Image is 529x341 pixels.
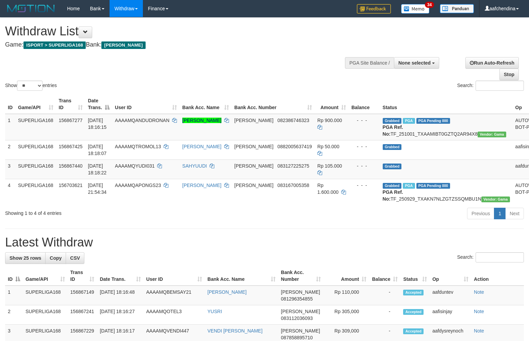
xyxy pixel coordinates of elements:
[281,316,313,321] span: Copy 083112036093 to clipboard
[88,144,107,156] span: [DATE] 18:18:07
[383,189,403,202] b: PGA Ref. No:
[59,118,83,123] span: 156867277
[351,143,377,150] div: - - -
[23,305,68,325] td: SUPERLIGA168
[5,140,15,159] td: 2
[15,114,56,140] td: SUPERLIGA168
[278,183,309,188] span: Copy 083167005358 to clipboard
[317,144,340,149] span: Rp 50.000
[23,266,68,286] th: Game/API: activate to sort column ascending
[465,57,519,69] a: Run Auto-Refresh
[281,328,320,334] span: [PERSON_NAME]
[278,266,324,286] th: Bank Acc. Number: activate to sort column ascending
[5,81,57,91] label: Show entries
[281,289,320,295] span: [PERSON_NAME]
[403,183,415,189] span: Marked by aafchhiseyha
[383,124,403,137] b: PGA Ref. No:
[5,159,15,179] td: 3
[5,266,23,286] th: ID: activate to sort column descending
[234,118,274,123] span: [PERSON_NAME]
[416,183,450,189] span: PGA Pending
[369,305,400,325] td: -
[430,286,471,305] td: aafduntev
[232,95,315,114] th: Bank Acc. Number: activate to sort column ascending
[474,328,484,334] a: Note
[494,208,506,219] a: 1
[457,252,524,262] label: Search:
[180,95,232,114] th: Bank Acc. Name: activate to sort column ascending
[208,328,263,334] a: VENDI [PERSON_NAME]
[478,132,506,137] span: Vendor URL: https://trx31.1velocity.biz
[88,163,107,175] span: [DATE] 18:18:22
[10,255,41,261] span: Show 25 rows
[68,286,97,305] td: 156867149
[144,305,205,325] td: AAAAMQOTEL3
[5,252,46,264] a: Show 25 rows
[281,335,313,340] span: Copy 087858895710 to clipboard
[59,163,83,169] span: 156867440
[349,95,380,114] th: Balance
[5,95,15,114] th: ID
[234,163,274,169] span: [PERSON_NAME]
[101,41,145,49] span: [PERSON_NAME]
[15,140,56,159] td: SUPERLIGA168
[324,266,369,286] th: Amount: activate to sort column ascending
[403,118,415,124] span: Marked by aafheankoy
[476,252,524,262] input: Search:
[5,24,346,38] h1: Withdraw List
[59,183,83,188] span: 156703621
[403,328,424,334] span: Accepted
[315,95,349,114] th: Amount: activate to sort column ascending
[383,164,402,169] span: Grabbed
[115,118,169,123] span: AAAAMQANDUDRONAN
[281,296,313,302] span: Copy 081296354855 to clipboard
[115,183,161,188] span: AAAAMQAPONGS23
[474,309,484,314] a: Note
[66,252,84,264] a: CSV
[182,183,221,188] a: [PERSON_NAME]
[467,208,494,219] a: Previous
[234,183,274,188] span: [PERSON_NAME]
[278,163,309,169] span: Copy 083127225275 to clipboard
[317,163,342,169] span: Rp 105.000
[5,305,23,325] td: 2
[403,290,424,295] span: Accepted
[474,289,484,295] a: Note
[97,266,143,286] th: Date Trans.: activate to sort column ascending
[345,57,394,69] div: PGA Site Balance /
[416,118,450,124] span: PGA Pending
[351,182,377,189] div: - - -
[317,118,342,123] span: Rp 900.000
[440,4,474,13] img: panduan.png
[281,309,320,314] span: [PERSON_NAME]
[88,118,107,130] span: [DATE] 18:16:15
[97,286,143,305] td: [DATE] 18:16:48
[481,197,510,202] span: Vendor URL: https://trx31.1velocity.biz
[324,305,369,325] td: Rp 305,000
[476,81,524,91] input: Search:
[278,144,312,149] span: Copy 0882005637419 to clipboard
[400,266,429,286] th: Status: activate to sort column ascending
[324,286,369,305] td: Rp 110,000
[457,81,524,91] label: Search:
[394,57,439,69] button: None selected
[45,252,66,264] a: Copy
[15,95,56,114] th: Game/API: activate to sort column ascending
[380,114,513,140] td: TF_251001_TXAAMIBT0GZTQ2AR94X8
[5,114,15,140] td: 1
[85,95,112,114] th: Date Trans.: activate to sort column descending
[182,144,221,149] a: [PERSON_NAME]
[23,286,68,305] td: SUPERLIGA168
[97,305,143,325] td: [DATE] 18:16:27
[115,144,161,149] span: AAAAMQTROMOL13
[471,266,524,286] th: Action
[351,117,377,124] div: - - -
[357,4,391,14] img: Feedback.jpg
[182,118,221,123] a: [PERSON_NAME]
[369,266,400,286] th: Balance: activate to sort column ascending
[383,118,402,124] span: Grabbed
[351,163,377,169] div: - - -
[369,286,400,305] td: -
[208,309,222,314] a: YUSRI
[5,41,346,48] h4: Game: Bank:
